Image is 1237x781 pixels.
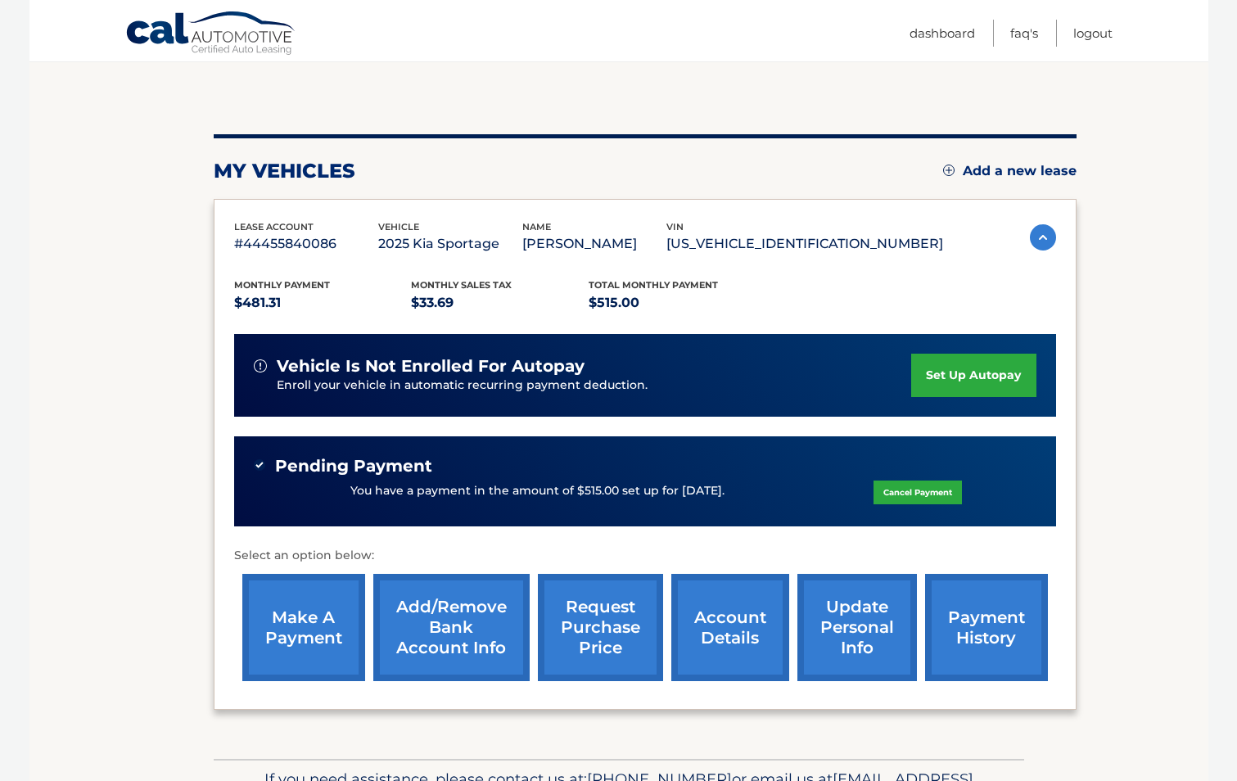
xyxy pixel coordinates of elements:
span: vehicle is not enrolled for autopay [277,356,585,377]
p: [US_VEHICLE_IDENTIFICATION_NUMBER] [666,232,943,255]
a: FAQ's [1010,20,1038,47]
p: Enroll your vehicle in automatic recurring payment deduction. [277,377,912,395]
p: $481.31 [234,291,412,314]
img: check-green.svg [254,459,265,471]
p: Select an option below: [234,546,1056,566]
p: $515.00 [589,291,766,314]
img: add.svg [943,165,955,176]
a: Cancel Payment [874,481,962,504]
span: Total Monthly Payment [589,279,718,291]
span: vin [666,221,684,232]
a: request purchase price [538,574,663,681]
span: name [522,221,551,232]
span: Monthly Payment [234,279,330,291]
p: You have a payment in the amount of $515.00 set up for [DATE]. [350,482,725,500]
a: Cal Automotive [125,11,297,58]
a: make a payment [242,574,365,681]
span: Pending Payment [275,456,432,476]
p: $33.69 [411,291,589,314]
a: Dashboard [910,20,975,47]
a: Add a new lease [943,163,1077,179]
p: [PERSON_NAME] [522,232,666,255]
span: vehicle [378,221,419,232]
p: 2025 Kia Sportage [378,232,522,255]
a: Add/Remove bank account info [373,574,530,681]
a: set up autopay [911,354,1036,397]
h2: my vehicles [214,159,355,183]
a: Logout [1073,20,1113,47]
img: accordion-active.svg [1030,224,1056,251]
a: account details [671,574,789,681]
a: payment history [925,574,1048,681]
span: lease account [234,221,314,232]
img: alert-white.svg [254,359,267,372]
p: #44455840086 [234,232,378,255]
a: update personal info [797,574,917,681]
span: Monthly sales Tax [411,279,512,291]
